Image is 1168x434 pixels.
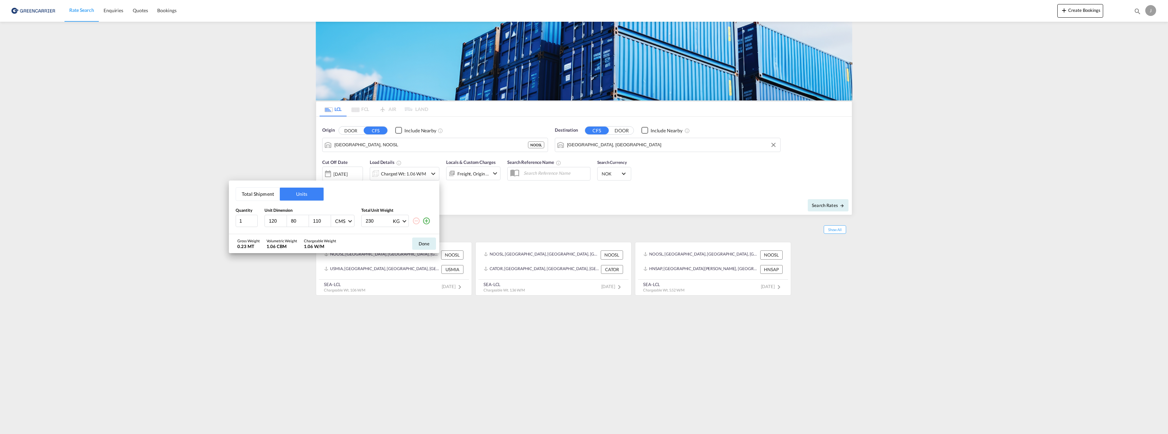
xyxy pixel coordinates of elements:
div: Total Unit Weight [361,208,433,213]
md-icon: icon-plus-circle-outline [422,217,431,225]
button: Total Shipment [236,188,280,201]
div: KG [393,218,400,224]
div: Volumetric Weight [267,238,297,243]
md-icon: icon-minus-circle-outline [412,217,420,225]
input: Enter weight [365,215,392,227]
div: CMS [335,218,345,224]
button: Done [412,238,436,250]
div: 1.06 CBM [267,243,297,249]
div: 1.06 W/M [304,243,336,249]
div: Unit Dimension [264,208,354,213]
div: Chargeable Weight [304,238,336,243]
div: 0.23 MT [237,243,260,249]
input: L [268,218,287,224]
input: Qty [236,215,258,227]
div: Quantity [236,208,258,213]
button: Units [280,188,324,201]
div: Gross Weight [237,238,260,243]
input: W [290,218,309,224]
input: H [312,218,331,224]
